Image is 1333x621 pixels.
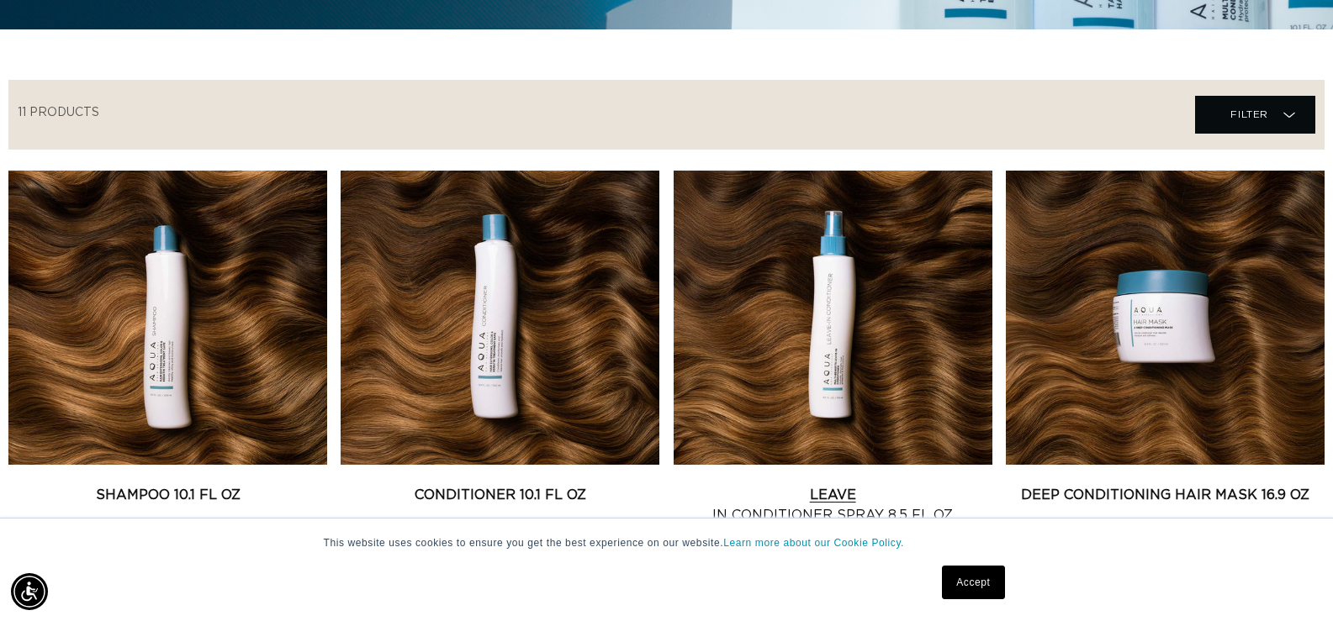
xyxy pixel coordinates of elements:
[1230,98,1268,130] span: Filter
[324,535,1010,550] p: This website uses cookies to ensure you get the best experience on our website.
[11,573,48,610] div: Accessibility Menu
[942,566,1004,599] a: Accept
[341,485,659,505] a: Conditioner 10.1 fl oz
[1249,540,1333,621] iframe: Chat Widget
[1006,485,1325,505] a: Deep Conditioning Hair Mask 16.9 oz
[18,107,99,118] span: 11 products
[8,485,327,505] a: Shampoo 10.1 fl oz
[674,485,992,525] a: Leave In Conditioner Spray 8.5 fl oz
[1195,96,1315,134] summary: Filter
[723,537,904,549] a: Learn more about our Cookie Policy.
